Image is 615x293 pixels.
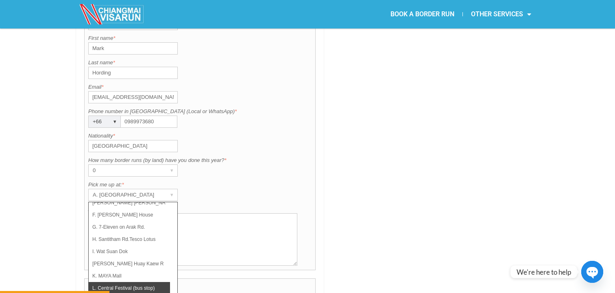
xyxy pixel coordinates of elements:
[89,221,170,233] li: G. 7-Eleven on Arak Rd.
[166,165,177,176] div: ▾
[88,107,312,116] label: Phone number in [GEOGRAPHIC_DATA] (Local or WhatsApp)
[89,116,105,127] div: +66
[88,205,312,213] label: Additional request if any
[88,83,312,91] label: Email
[382,5,462,24] a: BOOK A BORDER RUN
[109,116,120,127] div: ▾
[89,197,170,209] li: [PERSON_NAME] [PERSON_NAME] (Thapae)
[88,156,312,164] label: How many border runs (by land) have you done this year?
[89,270,170,282] li: K. MAYA Mall
[307,5,539,24] nav: Menu
[88,59,312,67] label: Last name
[89,209,170,221] li: F. [PERSON_NAME] House
[88,132,312,140] label: Nationality
[88,34,312,42] label: First name
[166,189,177,201] div: ▾
[89,258,170,270] li: [PERSON_NAME] Huay Kaew Rd. [GEOGRAPHIC_DATA]
[89,233,170,245] li: H. Santitham Rd.Tesco Lotus
[88,181,312,189] label: Pick me up at:
[89,189,162,201] div: A. [GEOGRAPHIC_DATA]
[463,5,539,24] a: OTHER SERVICES
[89,245,170,258] li: I. Wat Suan Dok
[89,165,162,176] div: 0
